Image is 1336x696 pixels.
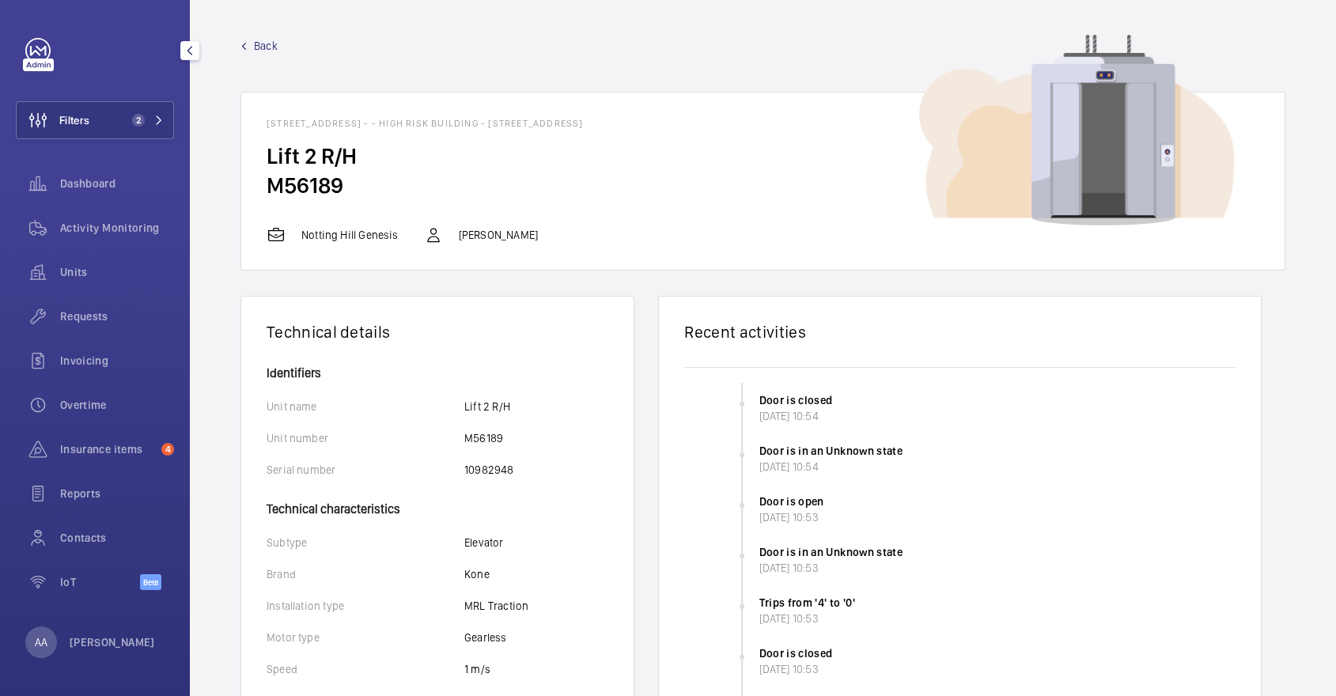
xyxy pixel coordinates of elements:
[464,535,503,550] p: Elevator
[759,611,1239,626] div: [DATE] 10:53
[16,101,174,139] button: Filters2
[35,634,47,650] p: AA
[759,560,1239,576] div: [DATE] 10:53
[132,114,145,127] span: 2
[60,441,155,457] span: Insurance items
[464,430,503,446] p: M56189
[267,142,1259,171] h2: Lift 2 R/H
[301,227,399,243] p: Notting Hill Genesis
[464,566,490,582] p: Kone
[60,397,174,413] span: Overtime
[464,462,513,478] p: 10982948
[759,408,1239,424] div: [DATE] 10:54
[759,509,1239,525] div: [DATE] 10:53
[70,634,155,650] p: [PERSON_NAME]
[60,574,140,590] span: IoT
[267,118,1259,129] h1: [STREET_ADDRESS] - - High Risk Building - [STREET_ADDRESS]
[254,38,278,54] span: Back
[759,459,1239,475] div: [DATE] 10:54
[464,630,506,645] p: Gearless
[267,322,608,342] h1: Technical details
[59,112,89,128] span: Filters
[459,227,538,243] p: [PERSON_NAME]
[267,535,464,550] p: Subtype
[267,630,464,645] p: Motor type
[267,171,1259,200] h2: M56189
[140,574,161,590] span: Beta
[759,645,1239,661] div: Door is closed
[919,35,1234,226] img: device image
[464,399,510,414] p: Lift 2 R/H
[267,566,464,582] p: Brand
[267,494,608,516] h4: Technical characteristics
[464,598,528,614] p: MRL Traction
[60,530,174,546] span: Contacts
[60,486,174,501] span: Reports
[267,399,464,414] p: Unit name
[60,220,174,236] span: Activity Monitoring
[759,595,1239,611] div: Trips from '4' to '0'
[684,322,1236,342] h2: Recent activities
[267,661,464,677] p: Speed
[759,661,1239,677] div: [DATE] 10:53
[759,392,1239,408] div: Door is closed
[759,494,1239,509] div: Door is open
[60,308,174,324] span: Requests
[267,598,464,614] p: Installation type
[759,544,1239,560] div: Door is in an Unknown state
[464,661,490,677] p: 1 m/s
[267,430,464,446] p: Unit number
[161,443,174,456] span: 4
[60,264,174,280] span: Units
[60,176,174,191] span: Dashboard
[759,443,1239,459] div: Door is in an Unknown state
[267,462,464,478] p: Serial number
[267,367,608,380] h4: Identifiers
[60,353,174,369] span: Invoicing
